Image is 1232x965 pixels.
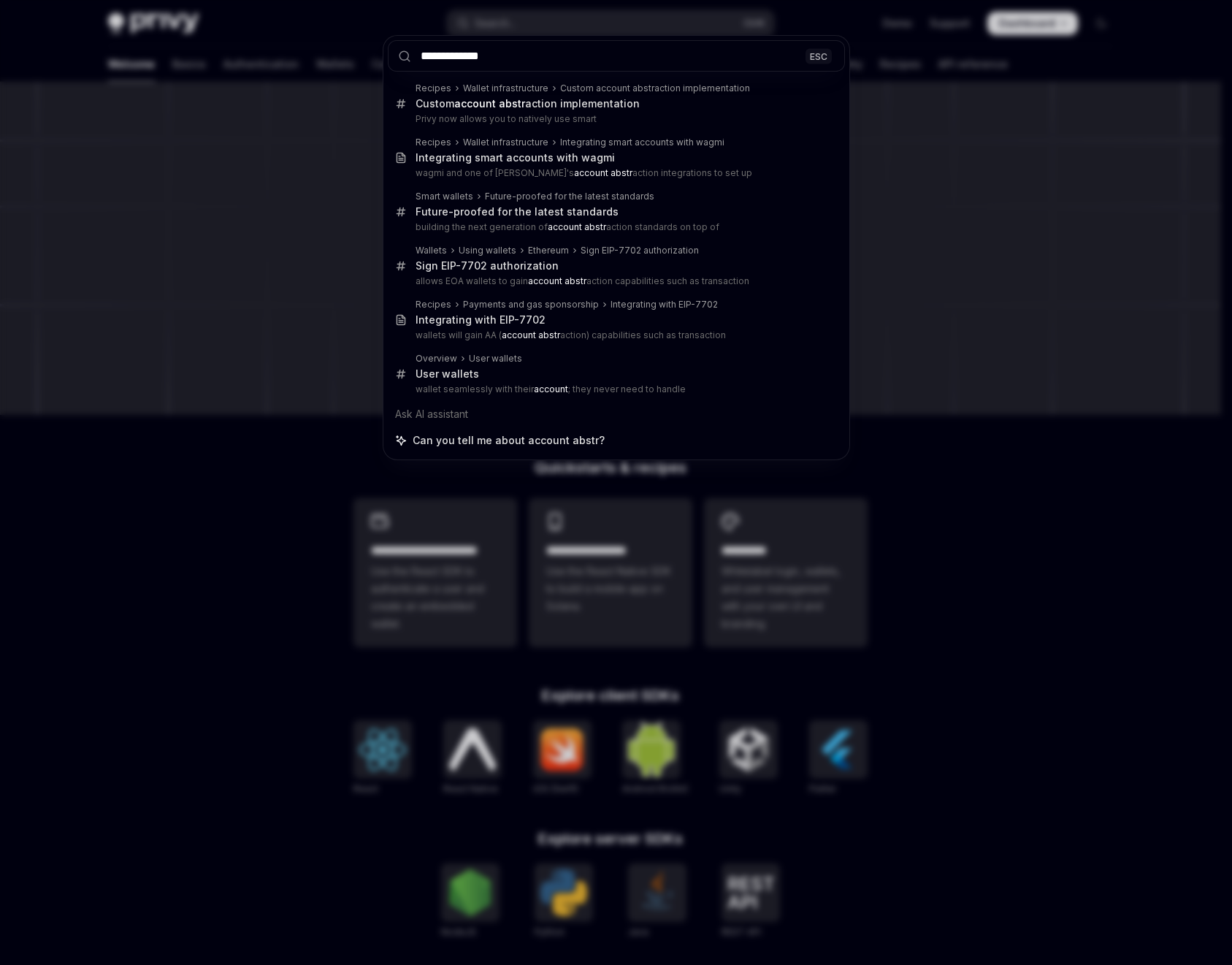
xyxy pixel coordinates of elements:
div: Ask AI assistant [388,401,845,427]
div: Using wallets [459,245,516,256]
b: account abstr [502,329,560,340]
div: ESC [806,48,832,64]
b: account abstr [548,221,606,232]
p: building the next generation of action standards on top of [416,221,814,233]
p: wallets will gain AA ( action) capabilities such as transaction [416,329,814,341]
div: Overview [416,353,457,365]
div: Ethereum [528,245,569,256]
b: account [534,384,568,394]
div: Integrating smart accounts with wagmi [416,151,615,164]
span: Can you tell me about account abstr? [413,433,605,448]
div: Wallet infrastructure [463,137,548,148]
p: wallet seamlessly with their ; they never need to handle [416,384,814,395]
div: User wallets [416,367,479,381]
p: allows EOA wallets to gain action capabilities such as transaction [416,275,814,287]
div: Payments and gas sponsorship [463,299,599,310]
div: Future-proofed for the latest standards [416,205,619,218]
b: account abstr [454,97,525,110]
div: Future-proofed for the latest standards [485,191,654,202]
b: account abstr [574,167,632,178]
div: Wallet infrastructure [463,83,548,94]
div: Wallets [416,245,447,256]
p: Privy now allows you to natively use smart [416,113,814,125]
div: Smart wallets [416,191,473,202]
p: wagmi and one of [PERSON_NAME]'s action integrations to set up [416,167,814,179]
div: Recipes [416,83,451,94]
b: account abstr [528,275,586,286]
div: Recipes [416,299,451,310]
div: Custom account abstraction implementation [560,83,750,94]
div: Recipes [416,137,451,148]
div: Sign EIP-7702 authorization [416,259,559,272]
div: User wallets [469,353,522,365]
div: Integrating with EIP-7702 [611,299,718,310]
div: Sign EIP-7702 authorization [581,245,699,256]
div: Integrating smart accounts with wagmi [560,137,724,148]
div: Integrating with EIP-7702 [416,313,546,327]
div: Custom action implementation [416,97,640,110]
